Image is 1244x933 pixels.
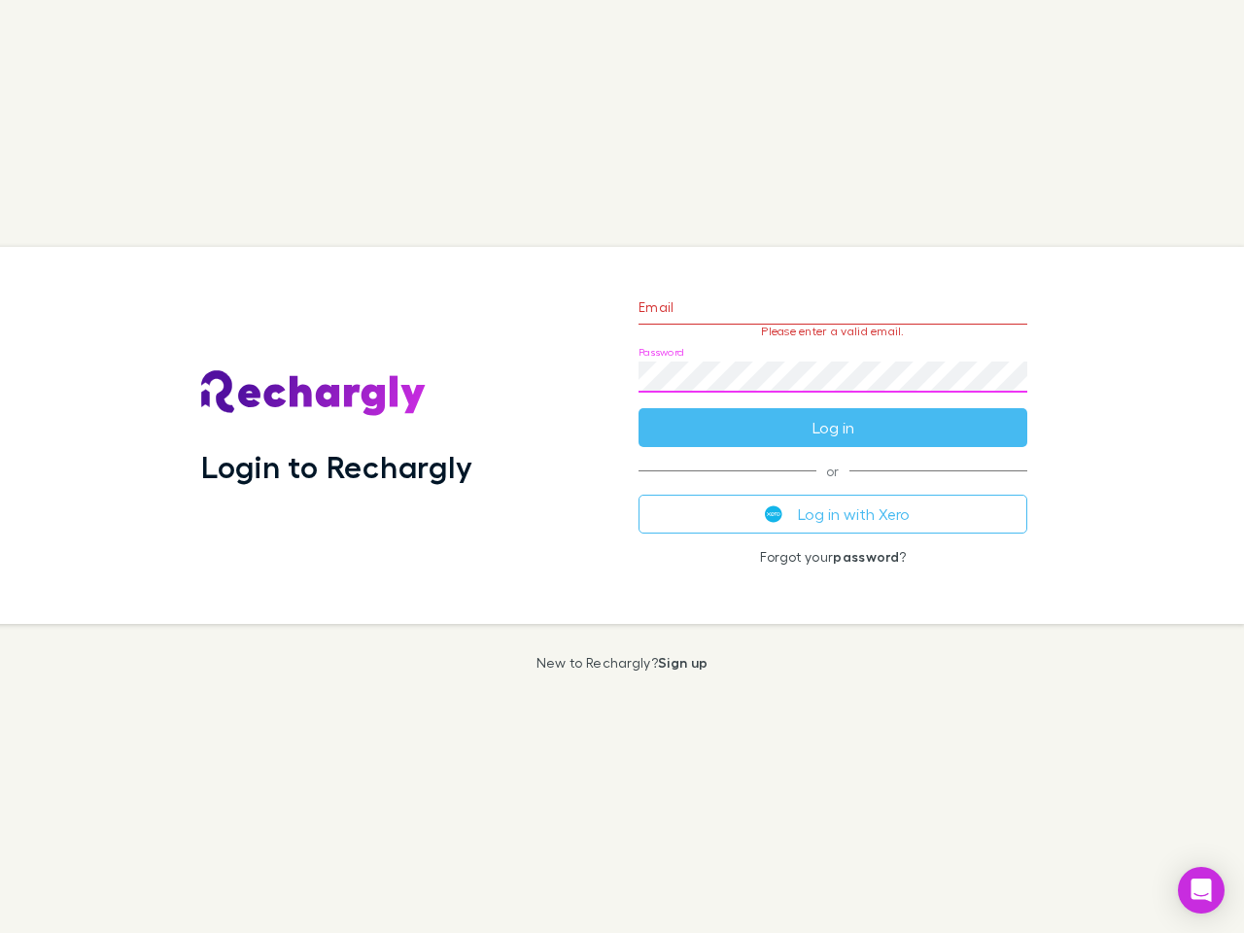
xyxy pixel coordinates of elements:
[536,655,708,671] p: New to Rechargly?
[201,370,427,417] img: Rechargly's Logo
[658,654,708,671] a: Sign up
[639,495,1027,534] button: Log in with Xero
[639,470,1027,471] span: or
[765,505,782,523] img: Xero's logo
[1178,867,1225,914] div: Open Intercom Messenger
[639,345,684,360] label: Password
[639,408,1027,447] button: Log in
[833,548,899,565] a: password
[201,448,472,485] h1: Login to Rechargly
[639,325,1027,338] p: Please enter a valid email.
[639,549,1027,565] p: Forgot your ?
